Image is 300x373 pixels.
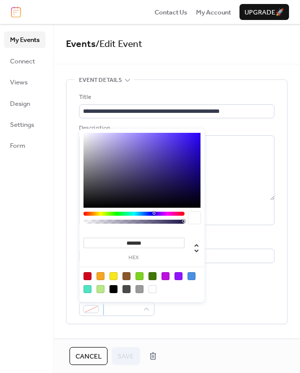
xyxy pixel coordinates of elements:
[4,116,45,132] a: Settings
[95,35,142,53] span: / Edit Event
[79,75,122,85] span: Event details
[79,336,121,346] span: Date and time
[148,272,156,280] div: #417505
[239,4,289,20] button: Upgrade🚀
[135,285,143,293] div: #9B9B9B
[75,352,101,362] span: Cancel
[10,99,30,109] span: Design
[154,7,187,17] a: Contact Us
[4,53,45,69] a: Connect
[135,272,143,280] div: #7ED321
[79,92,272,102] div: Title
[10,120,34,130] span: Settings
[148,285,156,293] div: #FFFFFF
[187,272,195,280] div: #4A90E2
[4,95,45,111] a: Design
[96,285,104,293] div: #B8E986
[10,35,39,45] span: My Events
[10,141,25,151] span: Form
[109,285,117,293] div: #000000
[109,272,117,280] div: #F8E71C
[4,74,45,90] a: Views
[96,272,104,280] div: #F5A623
[69,347,107,365] button: Cancel
[11,6,21,17] img: logo
[122,272,130,280] div: #8B572A
[244,7,284,17] span: Upgrade 🚀
[4,31,45,47] a: My Events
[10,77,27,87] span: Views
[79,123,272,133] div: Description
[83,272,91,280] div: #D0021B
[174,272,182,280] div: #9013FE
[161,272,169,280] div: #BD10E0
[196,7,231,17] a: My Account
[66,35,95,53] a: Events
[122,285,130,293] div: #4A4A4A
[4,137,45,153] a: Form
[10,56,35,66] span: Connect
[83,285,91,293] div: #50E3C2
[83,255,184,261] label: hex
